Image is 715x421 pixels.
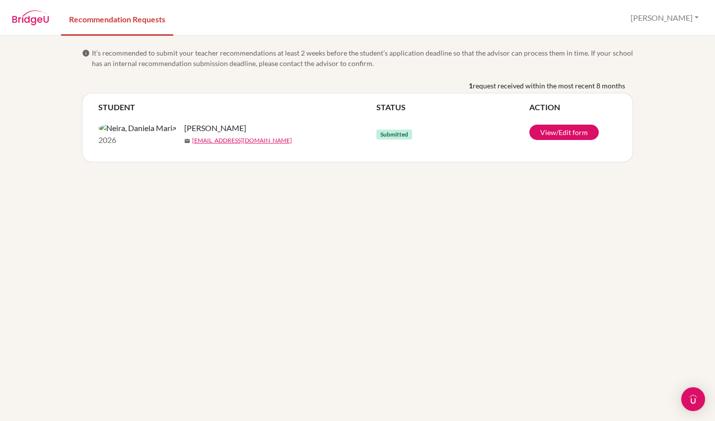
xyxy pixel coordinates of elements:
span: info [82,49,90,57]
a: [EMAIL_ADDRESS][DOMAIN_NAME] [192,136,292,145]
div: Open Intercom Messenger [681,387,705,411]
a: Recommendation Requests [61,1,173,36]
a: View/Edit form [529,125,599,140]
span: Submitted [376,130,412,140]
button: [PERSON_NAME] [626,8,703,27]
span: mail [184,138,190,144]
img: Neira, Daniela Maria [98,122,176,134]
span: It’s recommended to submit your teacher recommendations at least 2 weeks before the student’s app... [92,48,633,69]
th: STATUS [376,101,529,113]
span: request received within the most recent 8 months [473,80,625,91]
th: STUDENT [98,101,376,113]
th: ACTION [529,101,617,113]
img: BridgeU logo [12,10,49,25]
b: 1 [469,80,473,91]
p: 2026 [98,134,176,146]
span: [PERSON_NAME] [184,122,246,134]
